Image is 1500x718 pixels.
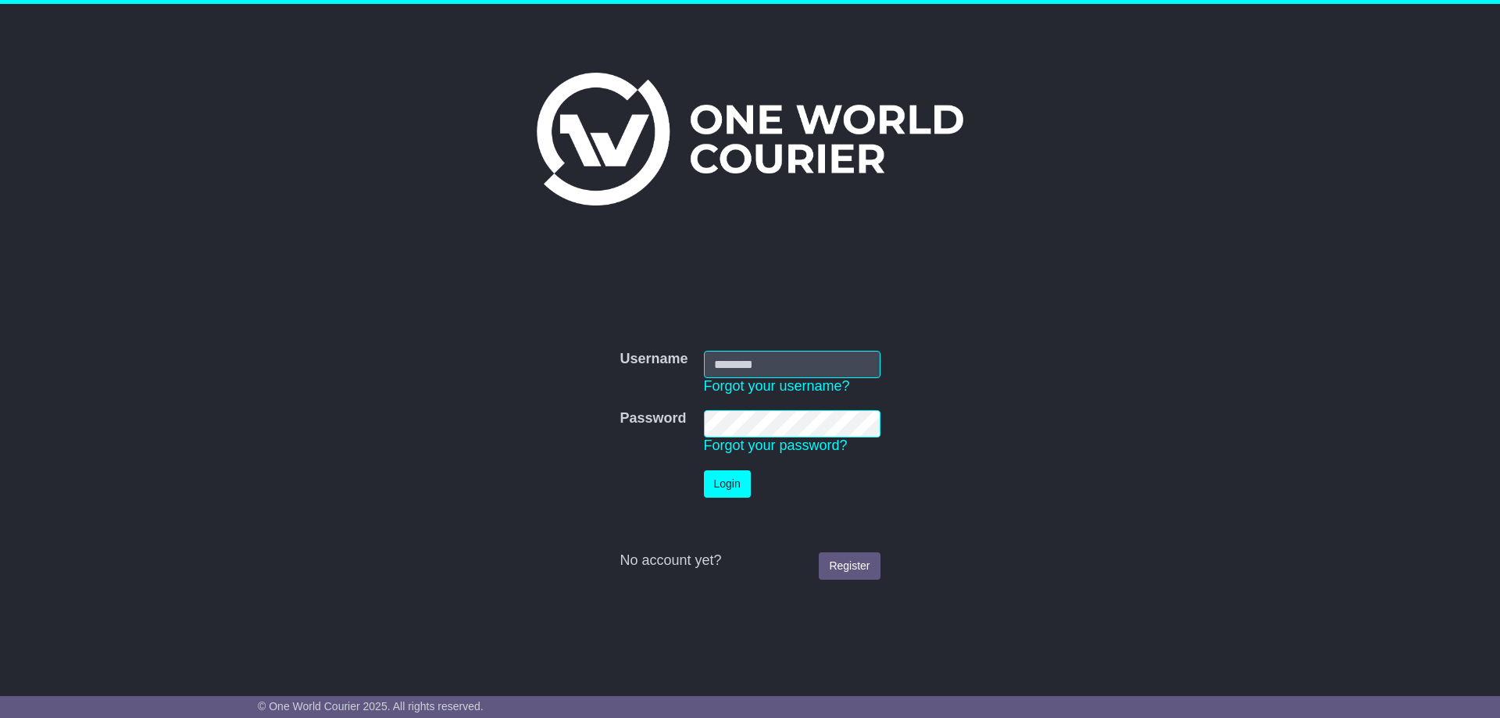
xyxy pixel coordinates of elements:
label: Username [620,351,687,368]
button: Login [704,470,751,498]
span: © One World Courier 2025. All rights reserved. [258,700,484,713]
div: No account yet? [620,552,880,570]
img: One World [537,73,963,205]
a: Forgot your username? [704,378,850,394]
a: Forgot your password? [704,438,848,453]
label: Password [620,410,686,427]
a: Register [819,552,880,580]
